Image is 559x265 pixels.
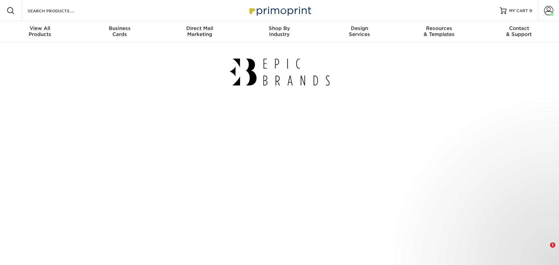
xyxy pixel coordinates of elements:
[239,21,319,43] a: Shop ByIndustry
[239,25,319,37] div: Industry
[550,242,555,248] span: 1
[160,21,239,43] a: Direct MailMarketing
[479,25,559,37] div: & Support
[509,8,528,14] span: MY CART
[479,25,559,31] span: Contact
[160,25,239,37] div: Marketing
[320,25,399,31] span: Design
[80,25,160,37] div: Cards
[239,25,319,31] span: Shop By
[536,242,552,258] iframe: Intercom live chat
[80,21,160,43] a: BusinessCards
[246,3,313,18] img: Primoprint
[27,7,92,15] input: SEARCH PRODUCTS.....
[399,25,479,37] div: & Templates
[399,25,479,31] span: Resources
[320,21,399,43] a: DesignServices
[80,25,160,31] span: Business
[230,59,330,86] img: Epic Brands
[399,21,479,43] a: Resources& Templates
[529,8,532,13] span: 0
[160,25,239,31] span: Direct Mail
[479,21,559,43] a: Contact& Support
[320,25,399,37] div: Services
